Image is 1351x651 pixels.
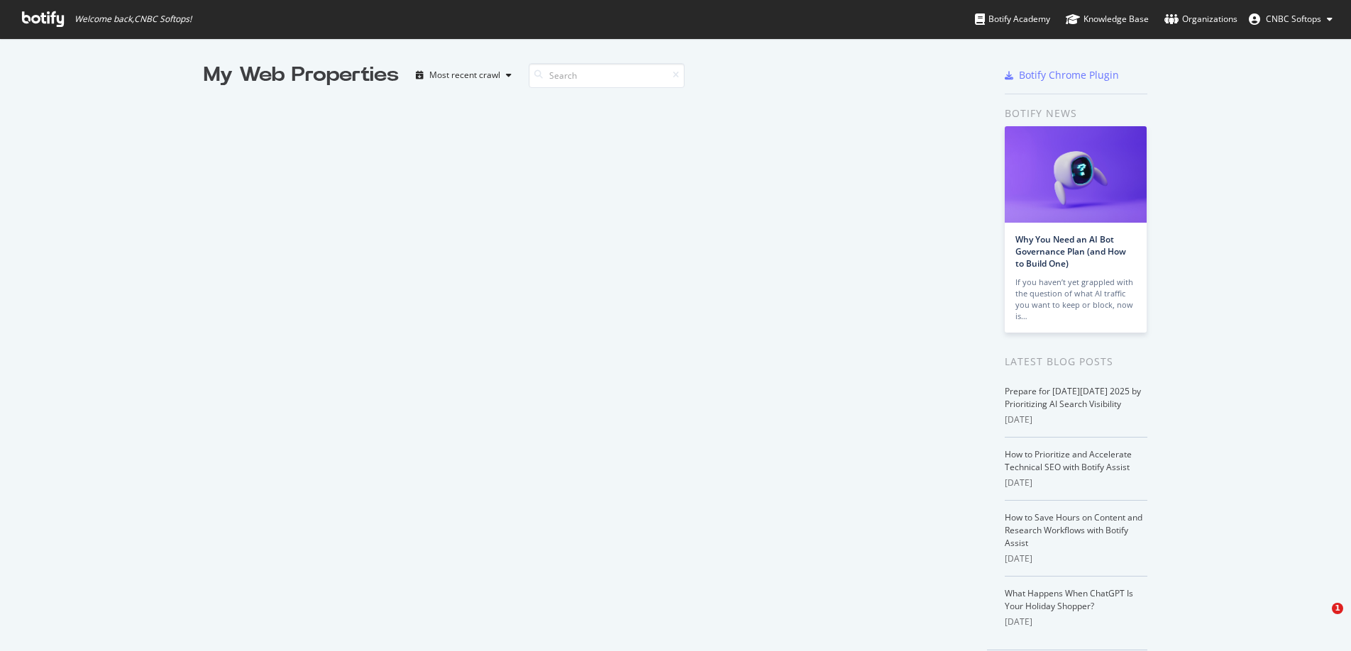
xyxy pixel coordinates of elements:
[1005,587,1133,612] a: What Happens When ChatGPT Is Your Holiday Shopper?
[1266,13,1321,25] span: CNBC Softops
[1237,8,1344,30] button: CNBC Softops
[975,12,1050,26] div: Botify Academy
[1015,233,1126,269] a: Why You Need an AI Bot Governance Plan (and How to Build One)
[1019,68,1119,82] div: Botify Chrome Plugin
[1005,106,1147,121] div: Botify news
[1005,385,1141,410] a: Prepare for [DATE][DATE] 2025 by Prioritizing AI Search Visibility
[1005,413,1147,426] div: [DATE]
[1005,68,1119,82] a: Botify Chrome Plugin
[1005,448,1132,473] a: How to Prioritize and Accelerate Technical SEO with Botify Assist
[1332,603,1343,614] span: 1
[1066,12,1149,26] div: Knowledge Base
[1005,616,1147,628] div: [DATE]
[1015,277,1136,322] div: If you haven’t yet grappled with the question of what AI traffic you want to keep or block, now is…
[529,63,685,88] input: Search
[1303,603,1337,637] iframe: Intercom live chat
[204,61,399,89] div: My Web Properties
[1164,12,1237,26] div: Organizations
[75,13,192,25] span: Welcome back, CNBC Softops !
[1005,126,1147,223] img: Why You Need an AI Bot Governance Plan (and How to Build One)
[1005,354,1147,369] div: Latest Blog Posts
[410,64,517,87] button: Most recent crawl
[1005,511,1142,549] a: How to Save Hours on Content and Research Workflows with Botify Assist
[1005,477,1147,489] div: [DATE]
[429,71,500,79] div: Most recent crawl
[1005,552,1147,565] div: [DATE]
